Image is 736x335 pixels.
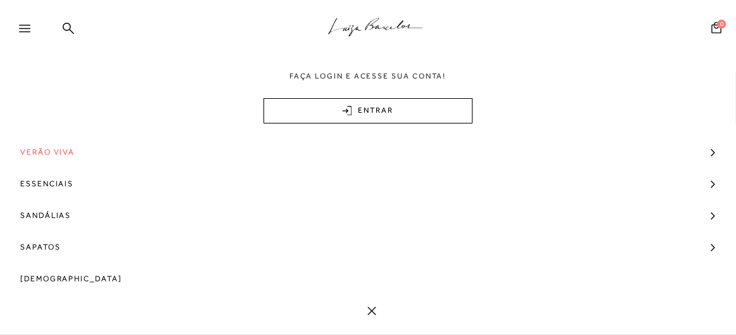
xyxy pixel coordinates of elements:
span: Sandálias [20,199,71,231]
span: Essenciais [20,168,73,199]
a: ENTRAR [263,98,473,123]
button: 0 [707,21,725,38]
span: 0 [717,20,726,28]
span: Verão Viva [20,136,75,168]
span: Sapatos [20,231,60,263]
span: [DEMOGRAPHIC_DATA] [20,263,122,294]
